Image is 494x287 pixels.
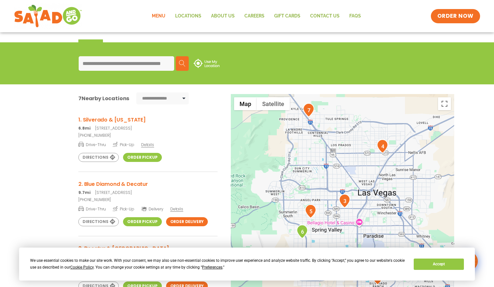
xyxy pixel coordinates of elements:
[14,3,82,29] img: new-SAG-logo-768×292
[147,9,366,24] nav: Menu
[170,206,183,212] span: Details
[30,257,406,271] div: We use essential cookies to make our site work. With your consent, we may also use non-essential ...
[170,9,206,24] a: Locations
[141,206,163,212] span: Delivery
[377,139,388,153] div: 4
[414,259,464,270] button: Accept
[179,60,185,67] img: search.svg
[78,153,119,162] a: Directions
[438,97,451,110] button: Toggle fullscreen view
[78,95,82,102] span: 7
[78,133,218,138] a: [PHONE_NUMBER]
[70,265,94,270] span: Cookie Policy
[303,103,314,117] div: 7
[78,206,106,212] span: Drive-Thru
[78,180,218,196] a: 2. Blue Diamond & Decatur 9.7mi[STREET_ADDRESS]
[78,94,129,102] div: Nearby Locations
[78,140,218,148] a: Drive-Thru Pick-Up Details
[78,197,218,203] a: [PHONE_NUMBER]
[78,125,90,131] strong: 6.8mi
[78,190,218,196] p: [STREET_ADDRESS]
[113,206,134,212] span: Pick-Up
[78,180,218,188] h3: 2. Blue Diamond & Decatur
[141,142,154,147] span: Details
[78,190,90,195] strong: 9.7mi
[166,217,208,226] a: Order Delivery
[344,9,366,24] a: FAQs
[78,141,106,148] span: Drive-Thru
[339,194,350,208] div: 3
[240,9,269,24] a: Careers
[234,97,257,110] button: Show street map
[257,97,290,110] button: Show satellite imagery
[78,116,218,131] a: 1. Silverado & [US_STATE] 6.8mi[STREET_ADDRESS]
[269,9,305,24] a: GIFT CARDS
[19,248,475,281] div: Cookie Consent Prompt
[305,204,316,218] div: 5
[305,9,344,24] a: Contact Us
[78,125,218,131] p: [STREET_ADDRESS]
[194,59,219,68] img: use-location.svg
[297,225,308,239] div: 6
[113,141,134,148] span: Pick-Up
[123,153,162,162] a: Order Pickup
[78,244,218,252] h3: 3. Decatur & [GEOGRAPHIC_DATA]
[78,204,218,212] a: Drive-Thru Pick-Up Delivery Details
[78,116,218,124] h3: 1. Silverado & [US_STATE]
[437,12,474,20] span: ORDER NOW
[123,217,162,226] a: Order Pickup
[78,244,218,260] a: 3. Decatur & [GEOGRAPHIC_DATA] 10.1mi[STREET_ADDRESS]
[202,265,222,270] span: Preferences
[431,9,480,23] a: ORDER NOW
[147,9,170,24] a: Menu
[78,217,119,226] a: Directions
[206,9,240,24] a: About Us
